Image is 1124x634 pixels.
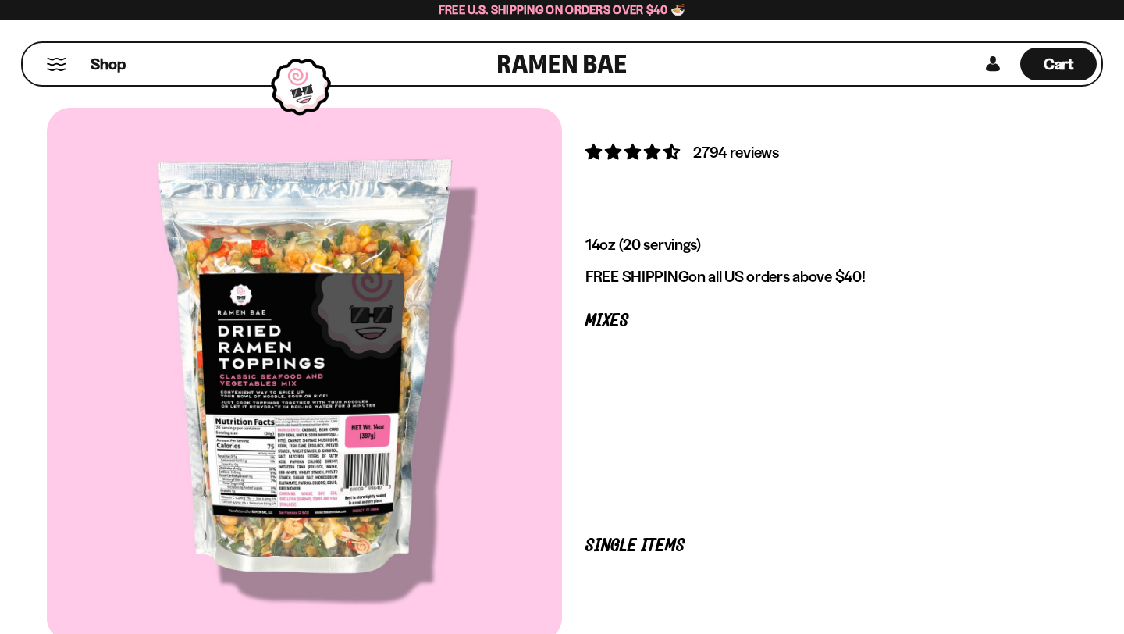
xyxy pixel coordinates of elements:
[585,267,1054,287] p: on all US orders above $40!
[1020,43,1097,85] div: Cart
[585,539,1054,554] p: Single Items
[46,58,67,71] button: Mobile Menu Trigger
[439,2,686,17] span: Free U.S. Shipping on Orders over $40 🍜
[585,267,688,286] strong: FREE SHIPPING
[91,54,126,75] span: Shop
[91,48,126,80] a: Shop
[585,142,683,162] span: 4.68 stars
[585,314,1054,329] p: Mixes
[1044,55,1074,73] span: Cart
[693,143,779,162] span: 2794 reviews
